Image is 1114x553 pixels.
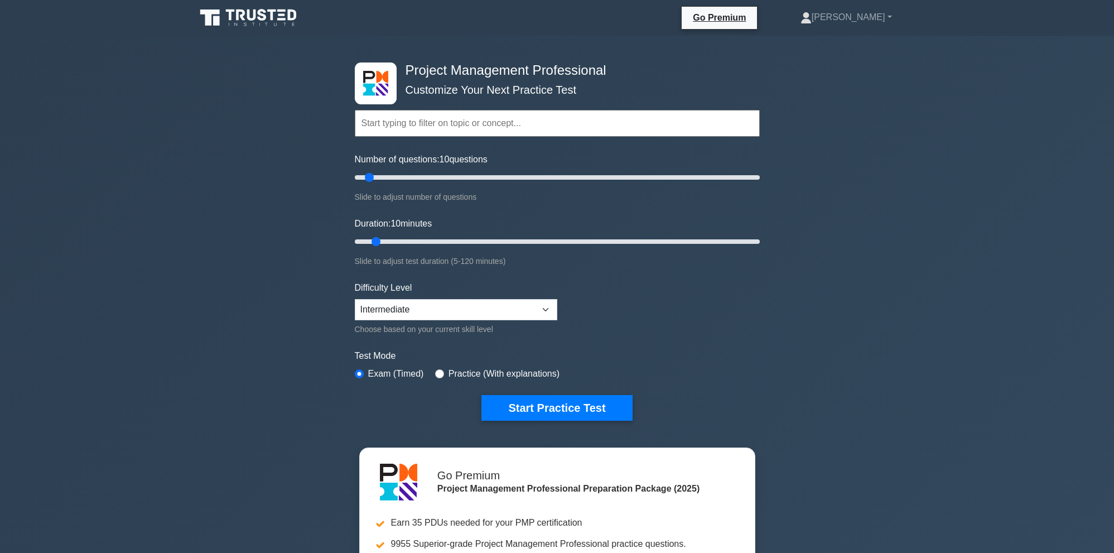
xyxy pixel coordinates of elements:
[355,281,412,295] label: Difficulty Level
[355,217,432,230] label: Duration: minutes
[774,6,919,28] a: [PERSON_NAME]
[355,323,557,336] div: Choose based on your current skill level
[355,254,760,268] div: Slide to adjust test duration (5-120 minutes)
[355,110,760,137] input: Start typing to filter on topic or concept...
[440,155,450,164] span: 10
[401,62,705,79] h4: Project Management Professional
[390,219,401,228] span: 10
[481,395,632,421] button: Start Practice Test
[368,367,424,381] label: Exam (Timed)
[355,349,760,363] label: Test Mode
[355,190,760,204] div: Slide to adjust number of questions
[449,367,560,381] label: Practice (With explanations)
[686,11,753,25] a: Go Premium
[355,153,488,166] label: Number of questions: questions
